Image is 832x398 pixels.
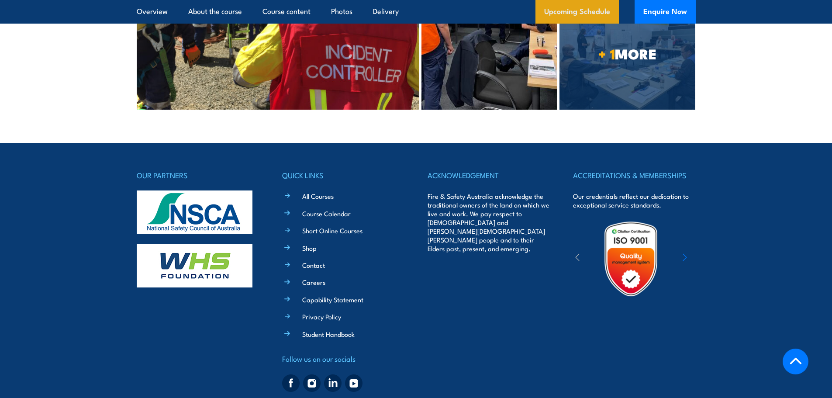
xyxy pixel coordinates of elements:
[302,329,355,339] a: Student Handbook
[282,353,404,365] h4: Follow us on our socials
[559,47,695,59] span: MORE
[573,169,695,181] h4: ACCREDITATIONS & MEMBERSHIPS
[137,244,252,287] img: whs-logo-footer
[302,243,317,253] a: Shop
[302,209,351,218] a: Course Calendar
[573,192,695,209] p: Our credentials reflect our dedication to exceptional service standards.
[137,190,252,234] img: nsca-logo-footer
[302,277,325,287] a: Careers
[302,295,363,304] a: Capability Statement
[137,169,259,181] h4: OUR PARTNERS
[428,169,550,181] h4: ACKNOWLEDGEMENT
[302,191,334,201] a: All Courses
[670,244,746,274] img: ewpa-logo
[598,42,615,64] strong: + 1
[282,169,404,181] h4: QUICK LINKS
[302,226,362,235] a: Short Online Courses
[302,260,325,270] a: Contact
[302,312,341,321] a: Privacy Policy
[593,221,669,297] img: Untitled design (19)
[428,192,550,253] p: Fire & Safety Australia acknowledge the traditional owners of the land on which we live and work....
